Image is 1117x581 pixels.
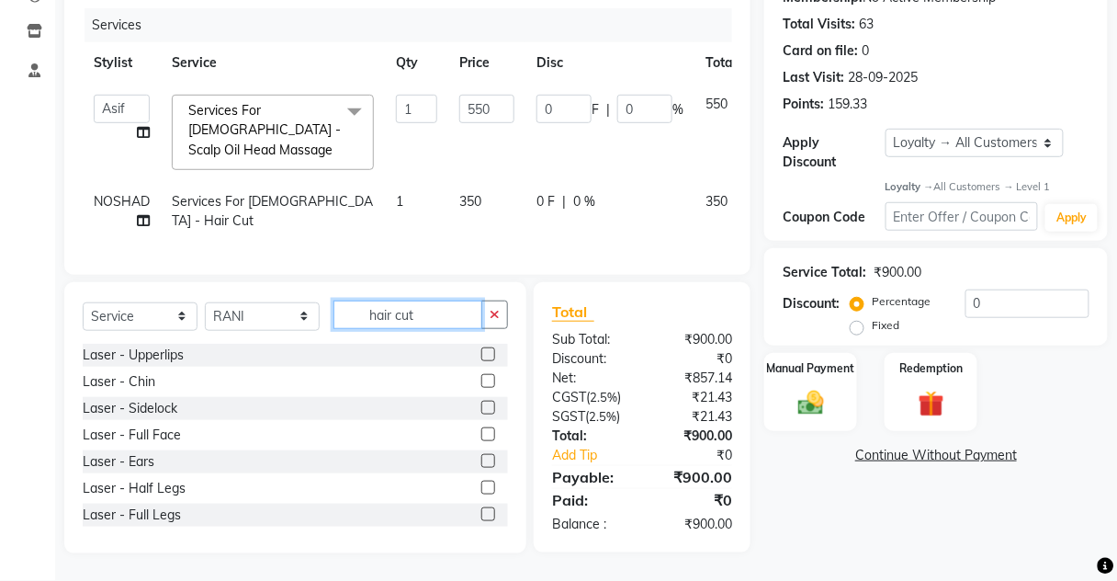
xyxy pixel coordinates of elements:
[642,466,746,488] div: ₹900.00
[859,15,874,34] div: 63
[783,41,858,61] div: Card on file:
[573,192,595,211] span: 0 %
[783,263,866,282] div: Service Total:
[783,208,885,227] div: Coupon Code
[642,369,746,388] div: ₹857.14
[642,515,746,534] div: ₹900.00
[83,452,154,472] div: Laser - Ears
[538,489,642,511] div: Paid:
[592,100,599,120] span: F
[783,68,844,87] div: Last Visit:
[590,390,617,404] span: 2.5%
[536,192,555,211] span: 0 F
[872,317,899,334] label: Fixed
[552,408,585,425] span: SGST
[525,42,694,84] th: Disc
[874,263,921,282] div: ₹900.00
[538,388,642,407] div: ( )
[872,293,931,310] label: Percentage
[660,446,746,465] div: ₹0
[642,330,746,349] div: ₹900.00
[642,388,746,407] div: ₹21.43
[552,389,586,405] span: CGST
[562,192,566,211] span: |
[783,294,840,313] div: Discount:
[899,360,963,377] label: Redemption
[828,95,867,114] div: 159.33
[910,388,953,420] img: _gift.svg
[538,407,642,427] div: ( )
[396,193,403,210] span: 1
[83,42,161,84] th: Stylist
[768,446,1104,465] a: Continue Without Payment
[83,399,177,418] div: Laser - Sidelock
[767,360,855,377] label: Manual Payment
[705,96,728,112] span: 550
[790,388,832,417] img: _cash.svg
[783,95,824,114] div: Points:
[848,68,918,87] div: 28-09-2025
[538,427,642,446] div: Total:
[538,515,642,534] div: Balance :
[83,506,181,525] div: Laser - Full Legs
[642,489,746,511] div: ₹0
[83,479,186,498] div: Laser - Half Legs
[459,193,481,210] span: 350
[1045,204,1098,232] button: Apply
[694,42,748,84] th: Total
[94,193,150,210] span: NOSHAD
[862,41,869,61] div: 0
[172,193,373,229] span: Services For [DEMOGRAPHIC_DATA] - Hair Cut
[538,349,642,369] div: Discount:
[538,330,642,349] div: Sub Total:
[188,102,341,158] span: Services For [DEMOGRAPHIC_DATA] - Scalp Oil Head Massage
[705,193,728,210] span: 350
[886,202,1039,231] input: Enter Offer / Coupon Code
[783,133,885,172] div: Apply Discount
[83,426,181,445] div: Laser - Full Face
[552,302,594,322] span: Total
[672,100,683,120] span: %
[783,15,855,34] div: Total Visits:
[161,42,385,84] th: Service
[333,142,341,158] a: x
[83,372,155,392] div: Laser - Chin
[333,301,482,329] input: Search or Scan
[642,407,746,427] div: ₹21.43
[448,42,525,84] th: Price
[886,180,934,193] strong: Loyalty →
[85,8,746,42] div: Services
[538,466,642,488] div: Payable:
[606,100,610,120] span: |
[642,349,746,369] div: ₹0
[83,346,184,365] div: Laser - Upperlips
[385,42,448,84] th: Qty
[642,427,746,446] div: ₹900.00
[589,409,616,424] span: 2.5%
[538,446,660,465] a: Add Tip
[886,179,1089,195] div: All Customers → Level 1
[538,369,642,388] div: Net:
